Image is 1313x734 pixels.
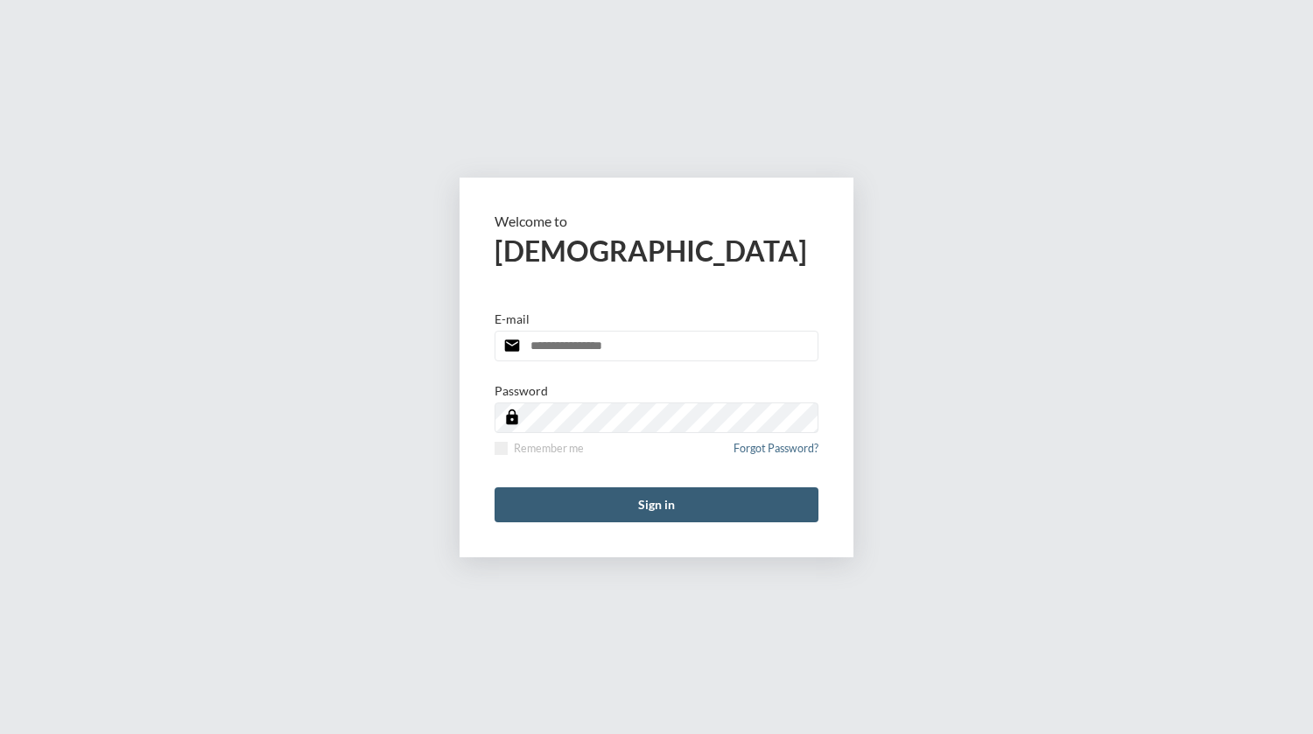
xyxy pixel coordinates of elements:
[734,442,818,465] a: Forgot Password?
[495,311,530,326] p: E-mail
[495,383,548,398] p: Password
[495,487,818,522] button: Sign in
[495,234,818,268] h2: [DEMOGRAPHIC_DATA]
[495,442,584,455] label: Remember me
[495,213,818,229] p: Welcome to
